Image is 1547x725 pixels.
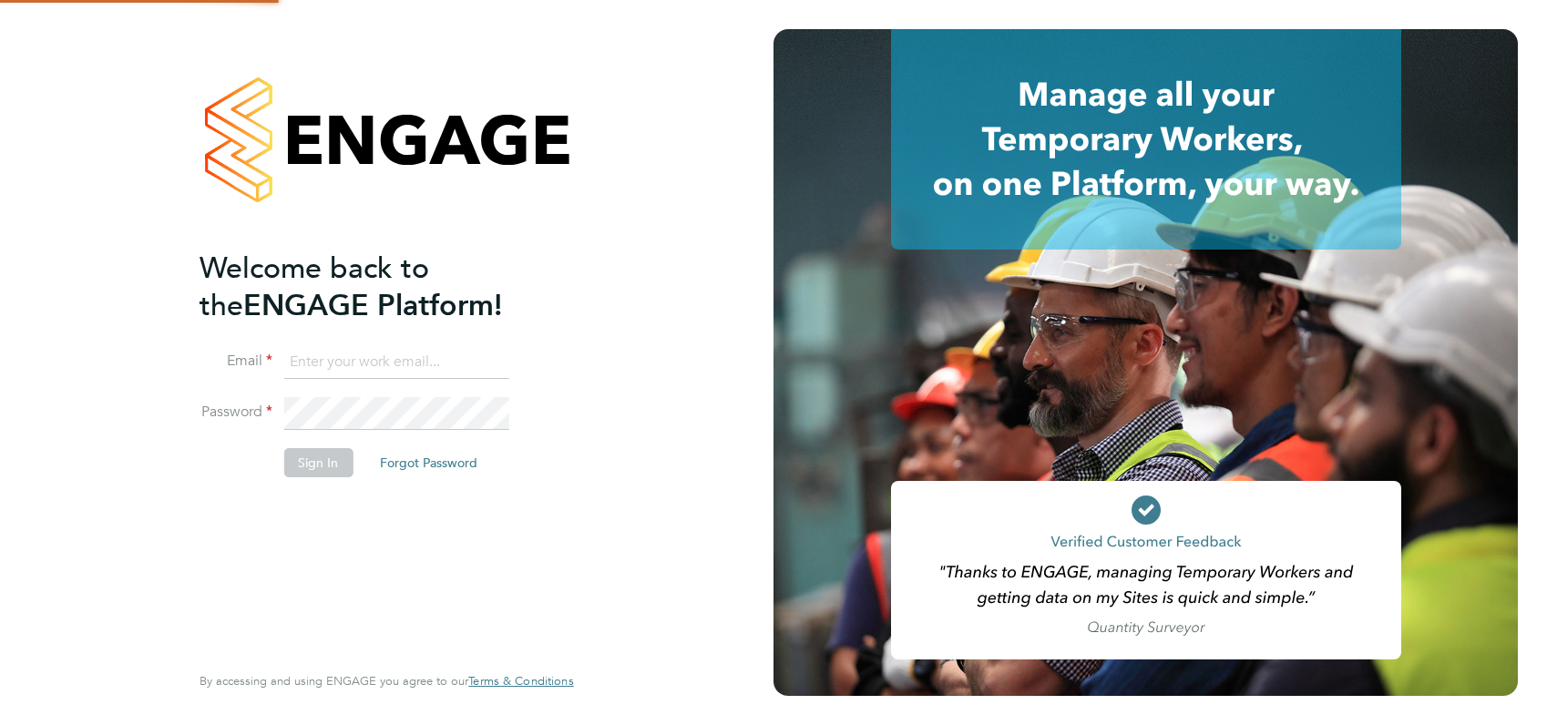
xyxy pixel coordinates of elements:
[468,673,573,689] span: Terms & Conditions
[468,674,573,689] a: Terms & Conditions
[200,673,573,689] span: By accessing and using ENGAGE you agree to our
[283,448,353,477] button: Sign In
[200,250,555,324] h2: ENGAGE Platform!
[283,346,508,379] input: Enter your work email...
[200,403,272,422] label: Password
[200,352,272,371] label: Email
[365,448,492,477] button: Forgot Password
[200,250,429,323] span: Welcome back to the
